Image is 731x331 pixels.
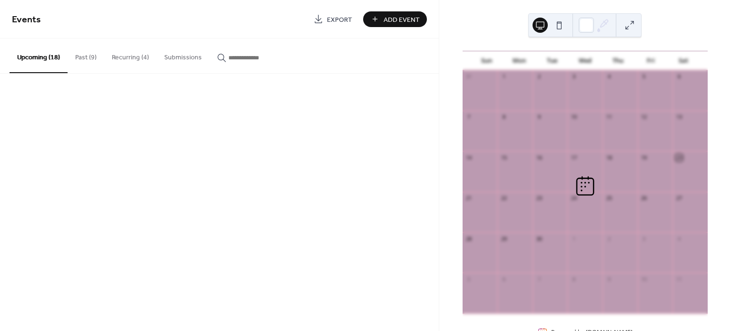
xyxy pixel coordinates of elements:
[634,51,667,70] div: Fri
[465,195,473,202] div: 21
[535,73,543,80] div: 2
[500,275,507,283] div: 6
[500,73,507,80] div: 1
[535,113,543,121] div: 9
[641,73,648,80] div: 5
[605,195,612,202] div: 25
[68,38,104,72] button: Past (9)
[157,38,209,72] button: Submissions
[536,51,569,70] div: Tue
[570,73,577,80] div: 3
[465,73,473,80] div: 31
[535,154,543,161] div: 16
[503,51,536,70] div: Mon
[535,275,543,283] div: 7
[570,195,577,202] div: 24
[570,275,577,283] div: 8
[465,235,473,242] div: 28
[605,73,612,80] div: 4
[641,195,648,202] div: 26
[675,154,682,161] div: 20
[12,10,41,29] span: Events
[675,195,682,202] div: 27
[675,275,682,283] div: 11
[641,154,648,161] div: 19
[104,38,157,72] button: Recurring (4)
[570,235,577,242] div: 1
[602,51,634,70] div: Thu
[465,275,473,283] div: 5
[605,275,612,283] div: 9
[570,113,577,121] div: 10
[470,51,503,70] div: Sun
[675,235,682,242] div: 4
[306,11,359,27] a: Export
[641,275,648,283] div: 10
[465,154,473,161] div: 14
[465,113,473,121] div: 7
[641,113,648,121] div: 12
[570,154,577,161] div: 17
[327,15,352,25] span: Export
[363,11,427,27] button: Add Event
[675,73,682,80] div: 6
[605,235,612,242] div: 2
[569,51,602,70] div: Wed
[500,195,507,202] div: 22
[384,15,420,25] span: Add Event
[667,51,700,70] div: Sat
[641,235,648,242] div: 3
[535,235,543,242] div: 30
[675,113,682,121] div: 13
[535,195,543,202] div: 23
[500,235,507,242] div: 29
[605,113,612,121] div: 11
[605,154,612,161] div: 18
[500,113,507,121] div: 8
[500,154,507,161] div: 15
[10,38,68,73] button: Upcoming (18)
